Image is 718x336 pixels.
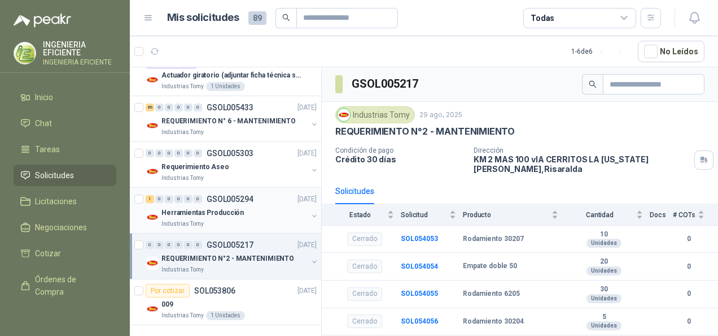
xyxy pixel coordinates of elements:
[155,149,164,157] div: 0
[14,307,116,329] a: Remisiones
[335,106,415,123] div: Industrias Tomy
[282,14,290,21] span: search
[207,241,253,249] p: GSOL005217
[14,113,116,134] a: Chat
[130,50,321,96] a: Por adjudicarSOL055823[DATE] Company LogoActuador giratorio (adjuntar ficha técnica si es diferen...
[297,240,317,251] p: [DATE]
[14,191,116,212] a: Licitaciones
[14,87,116,108] a: Inicio
[586,239,621,248] div: Unidades
[586,321,621,330] div: Unidades
[419,110,462,120] p: 29 ago, 2025
[297,286,317,296] p: [DATE]
[207,195,253,203] p: GSOL005294
[155,241,164,249] div: 0
[14,217,116,238] a: Negociaciones
[155,104,164,111] div: 0
[35,273,106,298] span: Órdenes de Compra
[146,149,154,157] div: 0
[463,235,524,244] b: Rodamiento 30207
[161,299,173,310] p: 009
[165,241,173,249] div: 0
[401,235,438,243] a: SOL054053
[463,262,517,271] b: Empate doble 50
[174,195,183,203] div: 0
[146,210,159,224] img: Company Logo
[146,241,154,249] div: 0
[565,285,643,294] b: 30
[673,316,704,327] b: 0
[352,75,420,93] h3: GSOL005217
[673,211,695,219] span: # COTs
[43,59,116,66] p: INGENIERIA EFICIENTE
[161,311,204,320] p: Industrias Tomy
[14,165,116,186] a: Solicitudes
[401,290,438,298] a: SOL054055
[335,147,465,154] p: Condición de pago
[335,211,385,219] span: Estado
[673,234,704,244] b: 0
[14,42,36,64] img: Company Logo
[673,204,718,225] th: # COTs
[401,317,438,325] b: SOL054056
[167,10,239,26] h1: Mis solicitudes
[161,265,204,274] p: Industrias Tomy
[463,211,549,219] span: Producto
[322,204,401,225] th: Estado
[347,260,382,273] div: Cerrado
[165,104,173,111] div: 0
[146,104,154,111] div: 86
[347,315,382,328] div: Cerrado
[335,185,374,197] div: Solicitudes
[146,238,319,274] a: 0 0 0 0 0 0 GSOL005217[DATE] Company LogoREQUERIMIENTO N°2 - MANTENIMIENTOIndustrias Tomy
[161,162,229,173] p: Requerimiento Aseo
[194,195,202,203] div: 0
[165,195,173,203] div: 0
[586,294,621,303] div: Unidades
[194,104,202,111] div: 0
[474,154,690,174] p: KM 2 MAS 100 vIA CERRITOS LA [US_STATE] [PERSON_NAME] , Risaralda
[401,262,438,270] a: SOL054054
[207,149,253,157] p: GSOL005303
[401,204,463,225] th: Solicitud
[161,174,204,183] p: Industrias Tomy
[474,147,690,154] p: Dirección
[161,128,204,137] p: Industrias Tomy
[35,169,74,182] span: Solicitudes
[565,204,650,225] th: Cantidad
[638,41,704,62] button: No Leídos
[248,11,266,25] span: 89
[174,104,183,111] div: 0
[14,243,116,264] a: Cotizar
[297,148,317,159] p: [DATE]
[146,284,190,298] div: Por cotizar
[161,82,204,91] p: Industrias Tomy
[14,269,116,303] a: Órdenes de Compra
[571,42,629,61] div: 1 - 6 de 6
[650,204,673,225] th: Docs
[463,317,524,326] b: Rodamiento 30204
[463,204,565,225] th: Producto
[347,287,382,301] div: Cerrado
[463,290,520,299] b: Rodamiento 6205
[174,241,183,249] div: 0
[565,211,634,219] span: Cantidad
[338,109,350,121] img: Company Logo
[14,14,71,27] img: Logo peakr
[194,149,202,157] div: 0
[165,149,173,157] div: 0
[161,208,244,218] p: Herramientas Producción
[174,149,183,157] div: 0
[146,192,319,229] a: 1 0 0 0 0 0 GSOL005294[DATE] Company LogoHerramientas ProducciónIndustrias Tomy
[146,165,159,178] img: Company Logo
[565,257,643,266] b: 20
[14,139,116,160] a: Tareas
[673,261,704,272] b: 0
[194,241,202,249] div: 0
[146,195,154,203] div: 1
[35,221,87,234] span: Negociaciones
[35,91,53,104] span: Inicio
[184,149,192,157] div: 0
